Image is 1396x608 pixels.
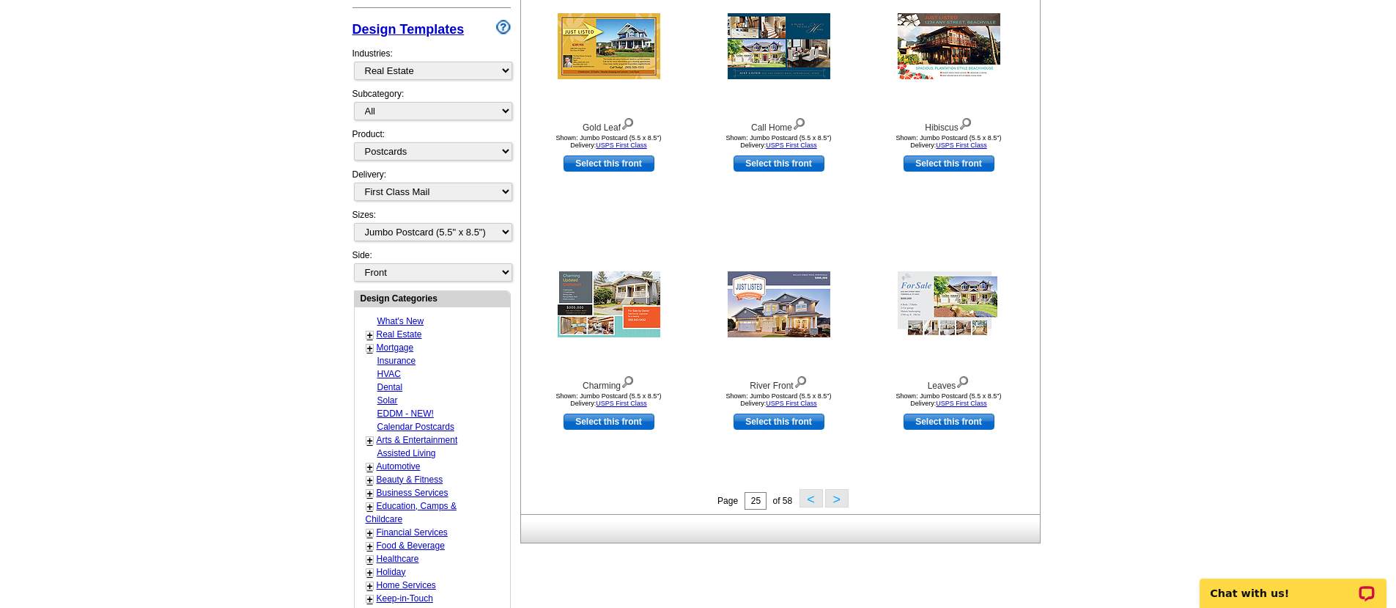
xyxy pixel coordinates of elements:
[621,114,635,131] img: view design details
[377,369,401,379] a: HVAC
[352,168,511,208] div: Delivery:
[868,392,1030,407] div: Shown: Jumbo Postcard (5.5 x 8.5") Delivery:
[377,567,406,577] a: Holiday
[825,489,849,508] button: >
[377,422,454,432] a: Calendar Postcards
[898,13,1000,79] img: Hibiscus
[558,271,660,337] img: Charming
[367,501,373,513] a: +
[698,392,860,407] div: Shown: Jumbo Postcard (5.5 x 8.5") Delivery:
[366,501,457,524] a: Education, Camps & Childcare
[936,142,987,149] a: USPS First Class
[528,392,690,407] div: Shown: Jumbo Postcard (5.5 x 8.5") Delivery:
[564,414,654,430] a: use this design
[717,496,738,506] span: Page
[355,291,510,305] div: Design Categories
[377,527,448,538] a: Financial Services
[367,580,373,592] a: +
[377,593,433,604] a: Keep-in-Touch
[558,13,660,79] img: Gold Leaf
[377,475,443,485] a: Beauty & Fitness
[528,373,690,392] div: Charming
[367,567,373,579] a: +
[377,316,424,326] a: What's New
[377,382,403,392] a: Dental
[698,114,860,134] div: Call Home
[377,343,414,353] a: Mortgage
[799,489,823,508] button: <
[352,40,511,87] div: Industries:
[596,142,647,149] a: USPS First Class
[377,356,416,366] a: Insurance
[728,13,830,79] img: Call Home
[959,114,972,131] img: view design details
[367,435,373,447] a: +
[367,488,373,499] a: +
[956,373,970,389] img: view design details
[377,395,398,406] a: Solar
[352,208,511,249] div: Sizes:
[377,435,458,445] a: Arts & Entertainment
[936,400,987,407] a: USPS First Class
[904,155,994,172] a: use this design
[794,373,808,389] img: view design details
[621,373,635,389] img: view design details
[766,142,817,149] a: USPS First Class
[367,527,373,539] a: +
[377,409,434,419] a: EDDM - NEW!
[377,329,422,340] a: Real Estate
[734,155,824,172] a: use this design
[367,461,373,473] a: +
[898,271,1000,337] img: Leaves
[528,114,690,134] div: Gold Leaf
[766,400,817,407] a: USPS First Class
[377,580,436,590] a: Home Services
[904,414,994,430] a: use this design
[377,461,421,472] a: Automotive
[698,373,860,392] div: River Front
[352,22,465,37] a: Design Templates
[596,400,647,407] a: USPS First Class
[367,554,373,565] a: +
[367,343,373,354] a: +
[564,155,654,172] a: use this design
[728,271,830,337] img: River Front
[868,373,1030,392] div: Leaves
[792,114,806,131] img: view design details
[367,593,373,605] a: +
[352,87,511,128] div: Subcategory:
[698,134,860,149] div: Shown: Jumbo Postcard (5.5 x 8.5") Delivery:
[772,496,792,506] span: of 58
[734,414,824,430] a: use this design
[868,114,1030,134] div: Hibiscus
[377,541,445,551] a: Food & Beverage
[352,249,511,283] div: Side:
[367,541,373,552] a: +
[367,329,373,341] a: +
[868,134,1030,149] div: Shown: Jumbo Postcard (5.5 x 8.5") Delivery:
[377,554,419,564] a: Healthcare
[377,448,436,458] a: Assisted Living
[352,128,511,168] div: Product:
[377,488,448,498] a: Business Services
[367,475,373,486] a: +
[528,134,690,149] div: Shown: Jumbo Postcard (5.5 x 8.5") Delivery:
[496,20,511,34] img: design-wizard-help-icon.png
[1190,562,1396,608] iframe: LiveChat chat widget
